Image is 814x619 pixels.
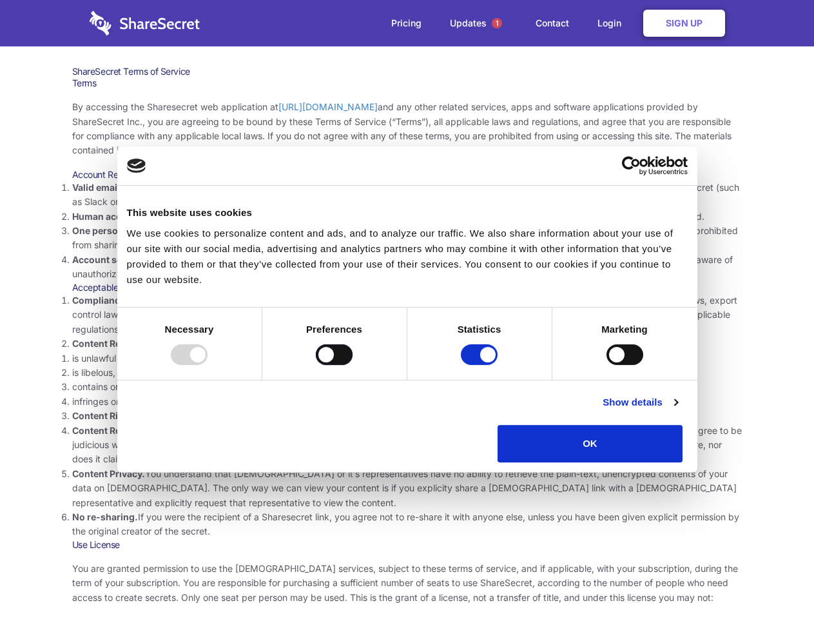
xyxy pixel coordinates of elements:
p: By accessing the Sharesecret web application at and any other related services, apps and software... [72,100,742,158]
strong: Preferences [306,324,362,335]
li: If you were the recipient of a Sharesecret link, you agree not to re-share it with anyone else, u... [72,510,742,539]
h1: ShareSecret Terms of Service [72,66,742,77]
img: logo [127,159,146,173]
h3: Terms [72,77,742,89]
a: Usercentrics Cookiebot - opens in a new window [575,156,688,175]
div: We use cookies to personalize content and ads, and to analyze our traffic. We also share informat... [127,226,688,288]
li: is libelous, defamatory, or fraudulent [72,366,742,380]
strong: Statistics [458,324,501,335]
h3: Account Requirements [72,169,742,181]
strong: Content Responsibility. [72,425,175,436]
strong: Valid email. [72,182,123,193]
button: OK [498,425,683,462]
strong: Compliance with local laws and regulations. [72,295,267,306]
strong: Content Privacy. [72,468,145,479]
li: Your use of the Sharesecret must not violate any applicable laws, including copyright or trademar... [72,293,742,337]
li: infringes on any proprietary right of any party, including patent, trademark, trade secret, copyr... [72,395,742,409]
div: This website uses cookies [127,205,688,221]
h3: Acceptable Use [72,282,742,293]
li: You must provide a valid email address, either directly, or through approved third-party integrat... [72,181,742,210]
li: You are solely responsible for the content you share on Sharesecret, and with the people you shar... [72,424,742,467]
strong: Content Rights. [72,410,141,421]
strong: Account security. [72,254,150,265]
strong: Human accounts. [72,211,150,222]
li: You are responsible for your own account security, including the security of your Sharesecret acc... [72,253,742,282]
strong: Content Restrictions. [72,338,166,349]
li: Only human beings may create accounts. “Bot” accounts — those created by software, in an automate... [72,210,742,224]
span: 1 [492,18,502,28]
li: You are not allowed to share account credentials. Each account is dedicated to the individual who... [72,224,742,253]
img: logo-wordmark-white-trans-d4663122ce5f474addd5e946df7df03e33cb6a1c49d2221995e7729f52c070b2.svg [90,11,200,35]
a: Contact [523,3,582,43]
strong: One person per account. [72,225,182,236]
h3: Use License [72,539,742,551]
li: You agree that you will use Sharesecret only to secure and share content that you have the right ... [72,409,742,423]
a: [URL][DOMAIN_NAME] [278,101,378,112]
strong: Necessary [165,324,214,335]
strong: Marketing [601,324,648,335]
a: Show details [603,395,677,410]
strong: No re-sharing. [72,511,138,522]
a: Pricing [378,3,434,43]
li: You agree NOT to use Sharesecret to upload or share content that: [72,337,742,409]
iframe: Drift Widget Chat Controller [750,555,799,604]
a: Sign Up [643,10,725,37]
p: You are granted permission to use the [DEMOGRAPHIC_DATA] services, subject to these terms of serv... [72,562,742,605]
li: You understand that [DEMOGRAPHIC_DATA] or it’s representatives have no ability to retrieve the pl... [72,467,742,510]
li: contains or installs any active malware or exploits, or uses our platform for exploit delivery (s... [72,380,742,394]
a: Login [585,3,641,43]
li: is unlawful or promotes unlawful activities [72,351,742,366]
